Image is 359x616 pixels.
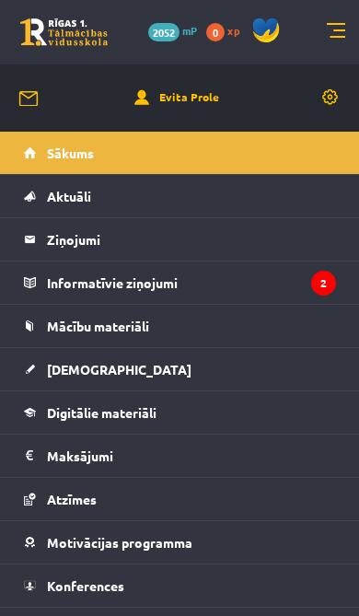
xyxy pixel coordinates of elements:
legend: Ziņojumi [47,218,336,261]
a: Evita Prole [134,88,219,108]
span: Mācību materiāli [47,318,149,334]
a: Digitālie materiāli [24,391,336,434]
a: Sākums [24,132,336,174]
span: xp [227,23,239,38]
span: Sākums [47,145,94,161]
a: [DEMOGRAPHIC_DATA] [24,348,336,390]
span: Digitālie materiāli [47,404,156,421]
a: 0 xp [206,23,249,38]
span: [DEMOGRAPHIC_DATA] [47,361,191,378]
a: Aktuāli [24,175,336,217]
span: Atzīmes [47,491,97,507]
span: 0 [206,23,225,41]
span: Konferences [47,577,124,594]
a: Informatīvie ziņojumi2 [24,262,336,304]
a: Rīgas 1. Tālmācības vidusskola [20,18,108,46]
a: Motivācijas programma [24,521,336,564]
a: Maksājumi [24,435,336,477]
a: Mācību materiāli [24,305,336,347]
legend: Maksājumi [47,435,336,477]
i: 2 [311,271,336,296]
legend: Informatīvie ziņojumi [47,262,336,304]
span: 2052 [148,23,179,41]
span: Motivācijas programma [47,534,192,551]
a: Konferences [24,564,336,607]
span: mP [182,23,197,38]
span: Aktuāli [47,188,91,204]
a: Ziņojumi [24,218,336,261]
a: Atzīmes [24,478,336,520]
